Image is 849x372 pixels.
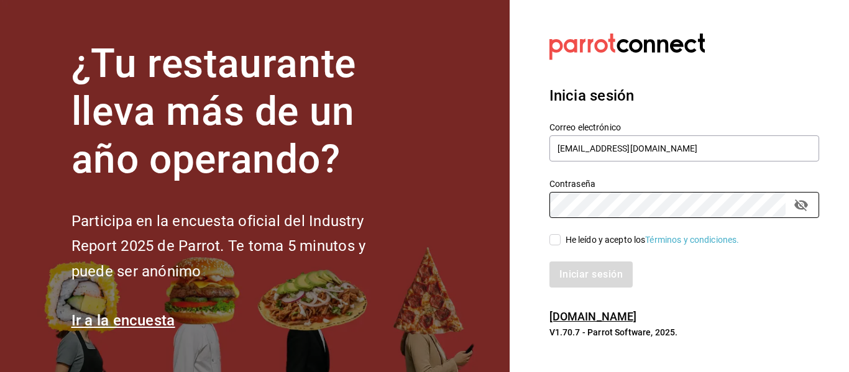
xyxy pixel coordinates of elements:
p: V1.70.7 - Parrot Software, 2025. [549,326,819,338]
h2: Participa en la encuesta oficial del Industry Report 2025 de Parrot. Te toma 5 minutos y puede se... [71,209,407,284]
h3: Inicia sesión [549,84,819,107]
div: He leído y acepto los [566,234,740,247]
button: passwordField [791,194,812,215]
label: Correo electrónico [549,123,819,132]
h1: ¿Tu restaurante lleva más de un año operando? [71,40,407,183]
a: Términos y condiciones. [645,235,739,245]
a: [DOMAIN_NAME] [549,310,637,323]
label: Contraseña [549,179,819,188]
a: Ir a la encuesta [71,312,175,329]
input: Ingresa tu correo electrónico [549,135,819,161]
